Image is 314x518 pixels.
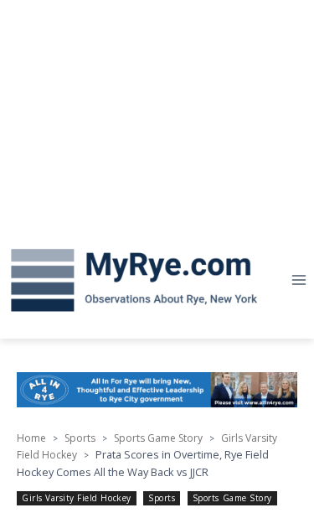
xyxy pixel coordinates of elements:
[17,372,297,407] img: All in for Rye
[102,433,107,444] span: >
[17,491,136,505] a: Girls Varsity Field Hockey
[84,449,89,461] span: >
[17,429,297,480] nav: Breadcrumbs
[53,433,58,444] span: >
[188,491,277,505] a: Sports Game Story
[64,431,95,445] a: Sports
[17,447,269,479] span: Prata Scores in Overtime, Rye Field Hockey Comes All the Way Back vs JJCR
[143,491,180,505] a: Sports
[283,267,314,293] button: Open menu
[114,431,203,445] a: Sports Game Story
[17,431,46,445] a: Home
[209,433,214,444] span: >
